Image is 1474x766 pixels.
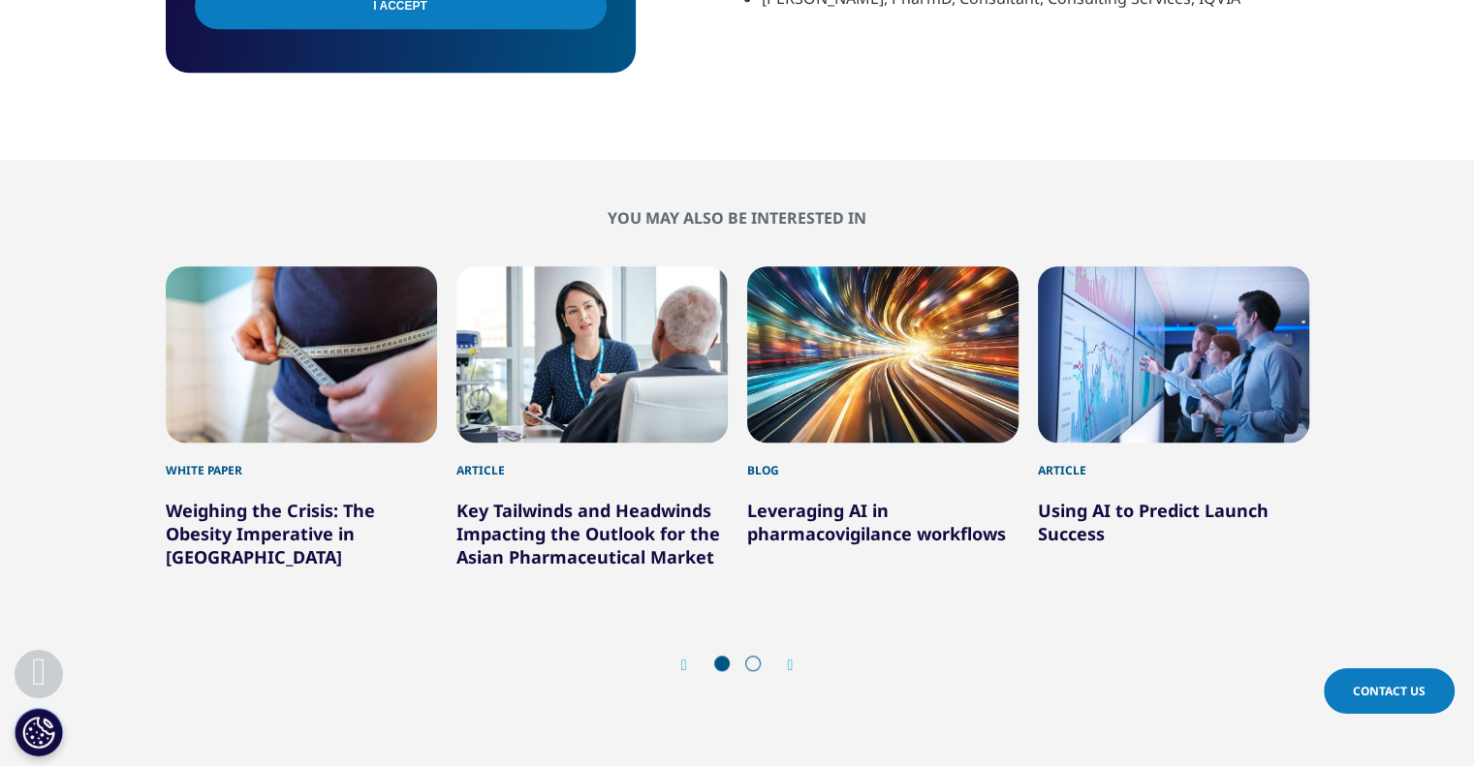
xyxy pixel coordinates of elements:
[768,656,794,674] div: Next slide
[1324,668,1455,714] a: Contact Us
[15,708,63,756] button: Cài đặt cookie
[456,499,720,568] a: Key Tailwinds and Headwinds Impacting the Outlook for the Asian Pharmaceutical Market
[1353,683,1426,699] span: Contact Us
[747,443,1019,479] div: Blog
[681,656,706,674] div: Previous slide
[166,266,437,568] div: 1 / 6
[166,443,437,479] div: White Paper
[747,499,1006,545] a: Leveraging AI in pharmacovigilance workflows
[1038,499,1269,545] a: Using AI to Predict Launch Success
[456,266,728,568] div: 2 / 6
[166,208,1309,228] h2: You may also be interested in
[1038,266,1309,568] div: 4 / 6
[166,499,375,568] a: Weighing the Crisis: The Obesity Imperative in [GEOGRAPHIC_DATA]
[1038,443,1309,479] div: Article
[456,443,728,479] div: Article
[747,266,1019,568] div: 3 / 6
